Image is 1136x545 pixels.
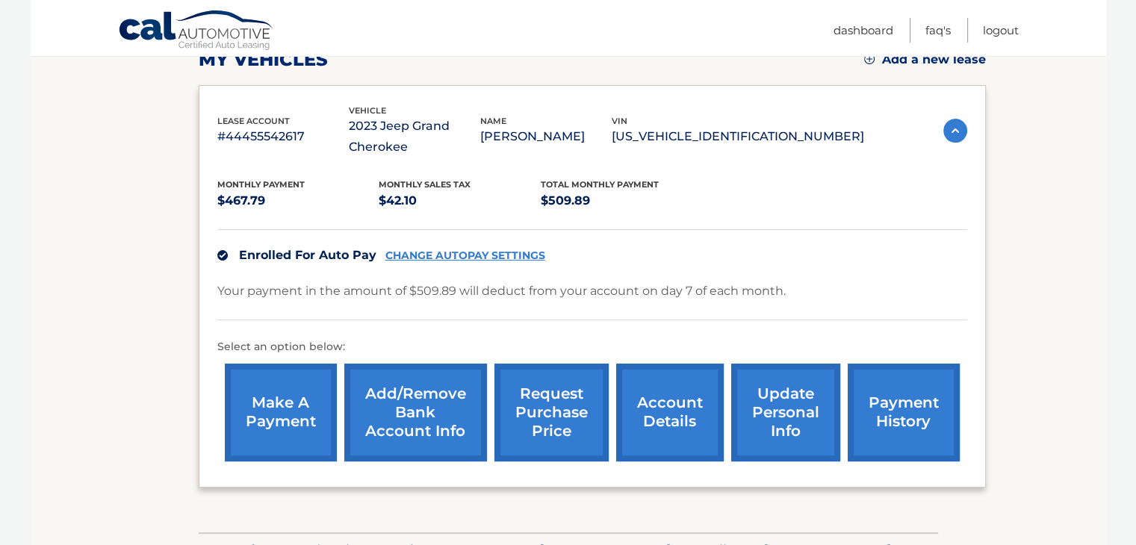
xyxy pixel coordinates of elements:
a: make a payment [225,364,337,461]
span: Monthly sales Tax [379,179,471,190]
p: [US_VEHICLE_IDENTIFICATION_NUMBER] [612,126,864,147]
a: Logout [983,18,1019,43]
a: update personal info [731,364,840,461]
p: #44455542617 [217,126,349,147]
img: add.svg [864,54,875,64]
p: Your payment in the amount of $509.89 will deduct from your account on day 7 of each month. [217,281,786,302]
a: FAQ's [925,18,951,43]
a: payment history [848,364,960,461]
p: $509.89 [541,190,703,211]
a: Add/Remove bank account info [344,364,487,461]
p: [PERSON_NAME] [480,126,612,147]
span: name [480,116,506,126]
h2: my vehicles [199,49,328,71]
img: accordion-active.svg [943,119,967,143]
span: vin [612,116,627,126]
p: $42.10 [379,190,541,211]
p: 2023 Jeep Grand Cherokee [349,116,480,158]
a: request purchase price [494,364,609,461]
p: Select an option below: [217,338,967,356]
span: lease account [217,116,290,126]
span: Monthly Payment [217,179,305,190]
span: vehicle [349,105,386,116]
span: Enrolled For Auto Pay [239,248,376,262]
a: Cal Automotive [118,10,275,53]
p: $467.79 [217,190,379,211]
a: Dashboard [834,18,893,43]
img: check.svg [217,250,228,261]
a: Add a new lease [864,52,986,67]
a: account details [616,364,724,461]
a: CHANGE AUTOPAY SETTINGS [385,249,545,262]
span: Total Monthly Payment [541,179,659,190]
